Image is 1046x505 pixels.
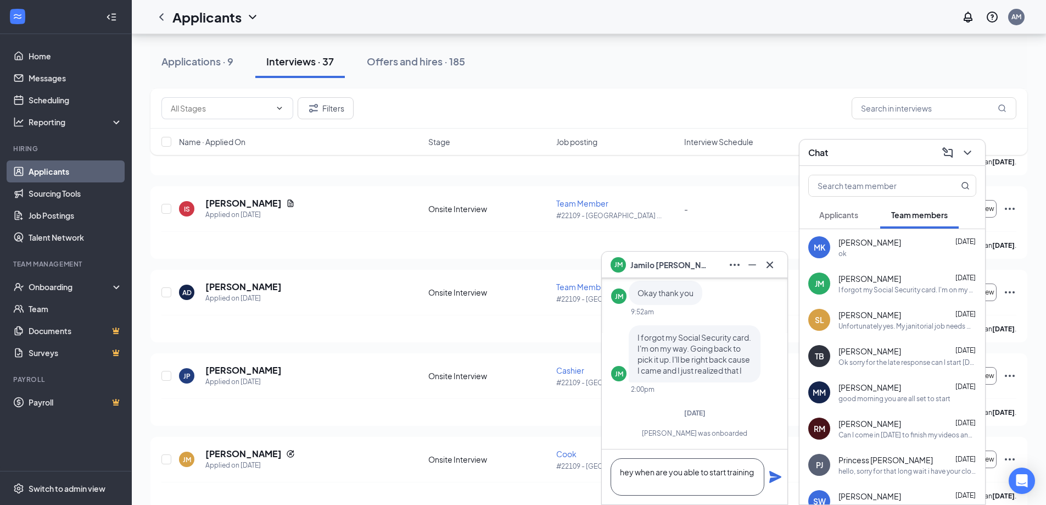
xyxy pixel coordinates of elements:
[155,10,168,24] svg: ChevronLeft
[205,376,282,387] div: Applied on [DATE]
[29,391,122,413] a: PayrollCrown
[743,256,761,274] button: Minimize
[941,146,954,159] svg: ComposeMessage
[13,375,120,384] div: Payroll
[809,175,939,196] input: Search team member
[838,273,901,284] span: [PERSON_NAME]
[838,394,950,403] div: good morning you are all set to start
[726,256,743,274] button: Ellipses
[29,89,122,111] a: Scheduling
[986,10,999,24] svg: QuestionInfo
[838,309,901,320] span: [PERSON_NAME]
[205,197,282,209] h5: [PERSON_NAME]
[812,136,834,147] span: Score
[29,281,113,292] div: Onboarding
[172,8,242,26] h1: Applicants
[428,136,450,147] span: Stage
[852,97,1016,119] input: Search in interviews
[1009,468,1035,494] div: Open Intercom Messenger
[13,144,120,153] div: Hiring
[29,160,122,182] a: Applicants
[29,204,122,226] a: Job Postings
[29,226,122,248] a: Talent Network
[1003,202,1016,215] svg: Ellipses
[266,54,334,68] div: Interviews · 37
[29,320,122,342] a: DocumentsCrown
[808,147,828,159] h3: Chat
[615,369,623,379] div: JM
[998,104,1006,113] svg: MagnifyingGlass
[637,288,693,298] span: Okay thank you
[838,249,847,258] div: ok
[992,325,1015,333] b: [DATE]
[838,382,901,393] span: [PERSON_NAME]
[838,237,901,248] span: [PERSON_NAME]
[630,259,707,271] span: Jamilo [PERSON_NAME]
[769,470,782,484] button: Plane
[816,459,823,470] div: PJ
[13,281,24,292] svg: UserCheck
[992,492,1015,500] b: [DATE]
[556,462,678,471] p: #22109 - [GEOGRAPHIC_DATA] ...
[428,287,550,298] div: Onsite Interview
[955,310,976,318] span: [DATE]
[1011,12,1021,21] div: AM
[838,418,901,429] span: [PERSON_NAME]
[992,408,1015,417] b: [DATE]
[955,491,976,500] span: [DATE]
[761,256,779,274] button: Cross
[246,10,259,24] svg: ChevronDown
[556,136,597,147] span: Job posting
[1003,453,1016,466] svg: Ellipses
[106,12,117,23] svg: Collapse
[205,281,282,293] h5: [PERSON_NAME]
[891,210,948,220] span: Team members
[307,102,320,115] svg: Filter
[992,241,1015,249] b: [DATE]
[29,182,122,204] a: Sourcing Tools
[556,365,584,375] span: Cashier
[205,293,282,304] div: Applied on [DATE]
[838,491,901,502] span: [PERSON_NAME]
[161,54,233,68] div: Applications · 9
[183,371,191,381] div: JP
[763,258,776,271] svg: Cross
[12,11,23,22] svg: WorkstreamLogo
[29,483,105,494] div: Switch to admin view
[428,203,550,214] div: Onsite Interview
[838,430,976,440] div: Can I come in [DATE] to finish my videos and start my shift
[171,102,271,114] input: All Stages
[814,423,825,434] div: RM
[556,211,678,220] p: #22109 - [GEOGRAPHIC_DATA] ...
[556,449,577,459] span: Cook
[631,385,655,394] div: 2:00pm
[298,97,354,119] button: Filter Filters
[728,258,741,271] svg: Ellipses
[955,382,976,391] span: [DATE]
[205,460,295,471] div: Applied on [DATE]
[286,449,295,458] svg: Reapply
[815,314,824,325] div: SL
[955,455,976,463] span: [DATE]
[615,292,623,301] div: JM
[746,258,759,271] svg: Minimize
[13,259,120,269] div: Team Management
[29,342,122,364] a: SurveysCrown
[684,136,753,147] span: Interview Schedule
[13,116,24,127] svg: Analysis
[367,54,465,68] div: Offers and hires · 185
[838,467,976,476] div: hello, sorry for that long wait i have your clock in number and you can start this weekend if you...
[205,209,295,220] div: Applied on [DATE]
[684,204,688,214] span: -
[275,104,284,113] svg: ChevronDown
[556,295,678,304] p: #22109 - [GEOGRAPHIC_DATA] ...
[286,199,295,208] svg: Document
[556,378,678,387] p: #22109 - [GEOGRAPHIC_DATA] ...
[29,116,123,127] div: Reporting
[205,448,282,460] h5: [PERSON_NAME]
[205,364,282,376] h5: [PERSON_NAME]
[939,144,956,162] button: ComposeMessage
[184,204,190,214] div: IS
[813,387,826,398] div: MM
